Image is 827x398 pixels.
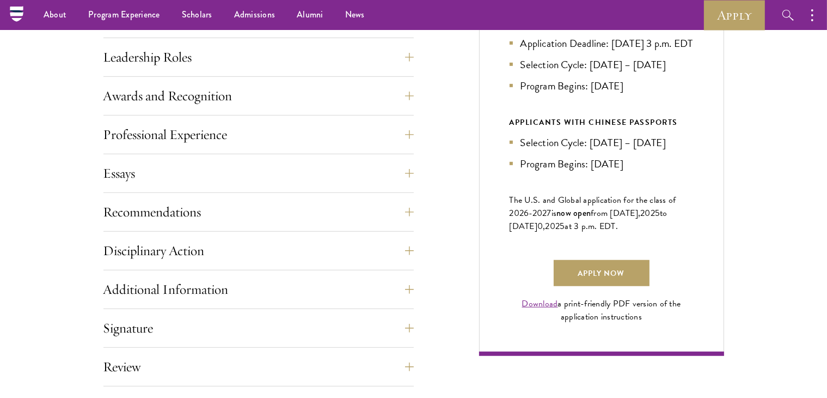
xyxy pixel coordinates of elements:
[103,122,414,148] button: Professional Experience
[522,297,558,310] a: Download
[546,220,560,233] span: 202
[510,207,667,233] span: to [DATE]
[510,135,694,150] li: Selection Cycle: [DATE] – [DATE]
[552,207,557,220] span: is
[510,194,676,220] span: The U.S. and Global application for the class of 202
[556,207,591,219] span: now open
[103,315,414,341] button: Signature
[655,207,660,220] span: 5
[103,160,414,186] button: Essays
[547,207,552,220] span: 7
[510,156,694,172] li: Program Begins: [DATE]
[510,116,694,129] div: APPLICANTS WITH CHINESE PASSPORTS
[103,44,414,70] button: Leadership Roles
[524,207,529,220] span: 6
[103,238,414,264] button: Disciplinary Action
[537,220,543,233] span: 0
[103,83,414,109] button: Awards and Recognition
[510,297,694,323] div: a print-friendly PDF version of the application instructions
[554,260,650,286] a: Apply Now
[510,78,694,94] li: Program Begins: [DATE]
[560,220,565,233] span: 5
[510,57,694,73] li: Selection Cycle: [DATE] – [DATE]
[640,207,655,220] span: 202
[543,220,545,233] span: ,
[103,354,414,380] button: Review
[103,199,414,225] button: Recommendations
[565,220,618,233] span: at 3 p.m. EDT.
[591,207,640,220] span: from [DATE],
[103,276,414,303] button: Additional Information
[529,207,547,220] span: -202
[510,35,694,51] li: Application Deadline: [DATE] 3 p.m. EDT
